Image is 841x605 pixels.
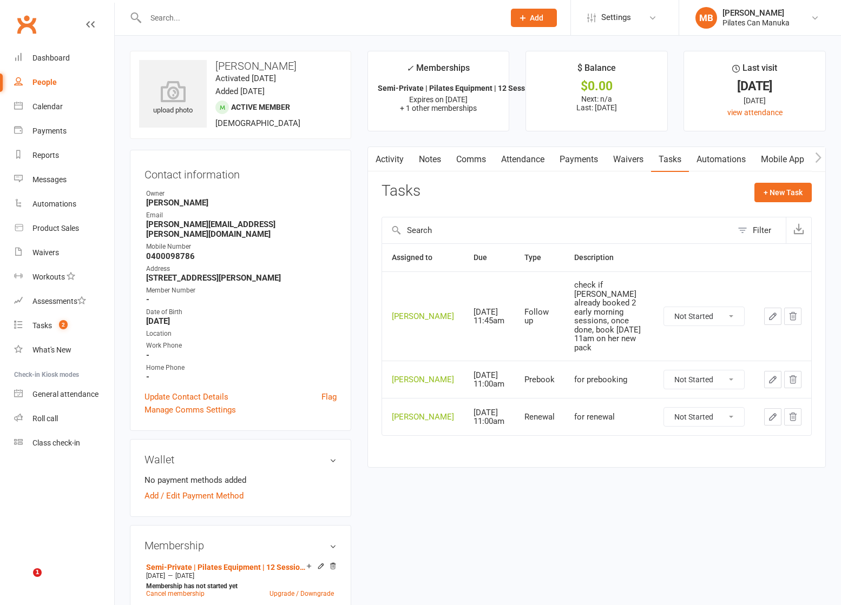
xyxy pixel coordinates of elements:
a: Product Sales [14,216,114,241]
div: Waivers [32,248,59,257]
div: upload photo [139,81,207,116]
div: $ Balance [577,61,616,81]
a: Waivers [606,147,651,172]
h3: [PERSON_NAME] [139,60,342,72]
div: People [32,78,57,87]
a: Automations [689,147,753,172]
div: $0.00 [536,81,658,92]
h3: Contact information [144,164,337,181]
div: Memberships [406,61,470,81]
h3: Wallet [144,454,337,466]
div: [DATE] 11:00am [474,408,505,426]
div: Automations [32,200,76,208]
strong: [DATE] [146,316,337,326]
div: Location [146,329,337,339]
p: Next: n/a Last: [DATE] [536,95,658,112]
div: [PERSON_NAME] [392,312,454,321]
a: Flag [321,390,337,403]
div: Mobile Number [146,242,337,252]
strong: - [146,372,337,382]
span: Add [530,14,543,22]
div: Dashboard [32,54,70,62]
span: + 1 other memberships [400,104,477,112]
a: Calendar [14,95,114,119]
div: [DATE] [694,81,816,92]
input: Search [382,217,732,243]
div: — [143,571,337,580]
button: Add [511,9,557,27]
div: Reports [32,151,59,159]
a: Add / Edit Payment Method [144,489,244,502]
a: view attendance [727,108,783,117]
a: Semi-Private | Pilates Equipment | 12 Sessions [146,563,306,571]
th: Due [464,244,515,271]
input: Search... [142,10,497,25]
h3: Tasks [382,183,420,200]
strong: - [146,295,337,304]
th: Type [515,244,564,271]
div: [PERSON_NAME] [722,8,790,18]
a: What's New [14,338,114,362]
i: ✓ [406,63,413,74]
div: [PERSON_NAME] [392,375,454,384]
div: Member Number [146,285,337,296]
iframe: Intercom live chat [11,568,37,594]
div: Owner [146,189,337,199]
strong: [PERSON_NAME] [146,198,337,208]
a: Class kiosk mode [14,431,114,455]
button: Filter [732,217,786,243]
div: Address [146,264,337,274]
a: Clubworx [13,11,40,38]
strong: [STREET_ADDRESS][PERSON_NAME] [146,273,337,283]
a: Payments [552,147,606,172]
time: Added [DATE] [215,87,265,96]
div: Tasks [32,321,52,330]
th: Assigned to [382,244,464,271]
span: [DEMOGRAPHIC_DATA] [215,118,300,128]
div: Payments [32,127,67,135]
span: Active member [231,103,290,111]
div: Renewal [524,413,555,422]
a: Assessments [14,289,114,314]
div: for prebooking [574,375,644,384]
div: Filter [753,224,771,237]
li: No payment methods added [144,474,337,487]
a: Cancel membership [146,590,205,597]
strong: - [146,350,337,360]
a: General attendance kiosk mode [14,382,114,407]
a: People [14,70,114,95]
div: General attendance [32,390,98,398]
span: [DATE] [175,572,194,580]
a: Dashboard [14,46,114,70]
span: 1 [33,568,42,577]
a: Automations [14,192,114,216]
h3: Membership [144,540,337,551]
strong: Semi-Private | Pilates Equipment | 12 Sess... [378,84,531,92]
a: Payments [14,119,114,143]
span: Settings [601,5,631,30]
th: Description [564,244,654,271]
div: What's New [32,345,71,354]
div: Date of Birth [146,307,337,317]
a: Messages [14,168,114,192]
a: Activity [368,147,411,172]
div: Product Sales [32,224,79,232]
a: Mobile App [753,147,812,172]
a: Manage Comms Settings [144,403,236,416]
div: Work Phone [146,341,337,351]
div: Email [146,210,337,221]
a: Upgrade / Downgrade [270,590,334,597]
div: [DATE] 11:45am [474,308,505,325]
div: Home Phone [146,363,337,373]
div: MB [695,7,717,29]
div: Class check-in [32,438,80,447]
div: Workouts [32,272,65,281]
a: Comms [449,147,494,172]
a: Waivers [14,241,114,265]
div: Prebook [524,375,555,384]
div: for renewal [574,413,644,422]
div: [PERSON_NAME] [392,413,454,422]
div: Follow up [524,308,555,325]
div: Pilates Can Manuka [722,18,790,28]
button: + New Task [754,183,812,202]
